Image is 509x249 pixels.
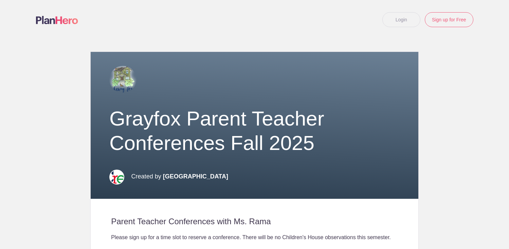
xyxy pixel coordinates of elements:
[36,16,78,24] img: Logo main planhero
[425,12,473,27] a: Sign up for Free
[111,233,398,242] div: Please sign up for a time slot to reserve a conference. There will be no Children's House observa...
[382,12,420,27] a: Login
[109,107,400,155] h1: Grayfox Parent Teacher Conferences Fall 2025
[111,216,398,227] h2: Parent Teacher Conferences with Ms. Rama
[163,173,228,180] span: [GEOGRAPHIC_DATA]
[109,66,137,93] img: Creo house 09 1
[109,170,124,185] img: Creo
[131,169,228,184] p: Created by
